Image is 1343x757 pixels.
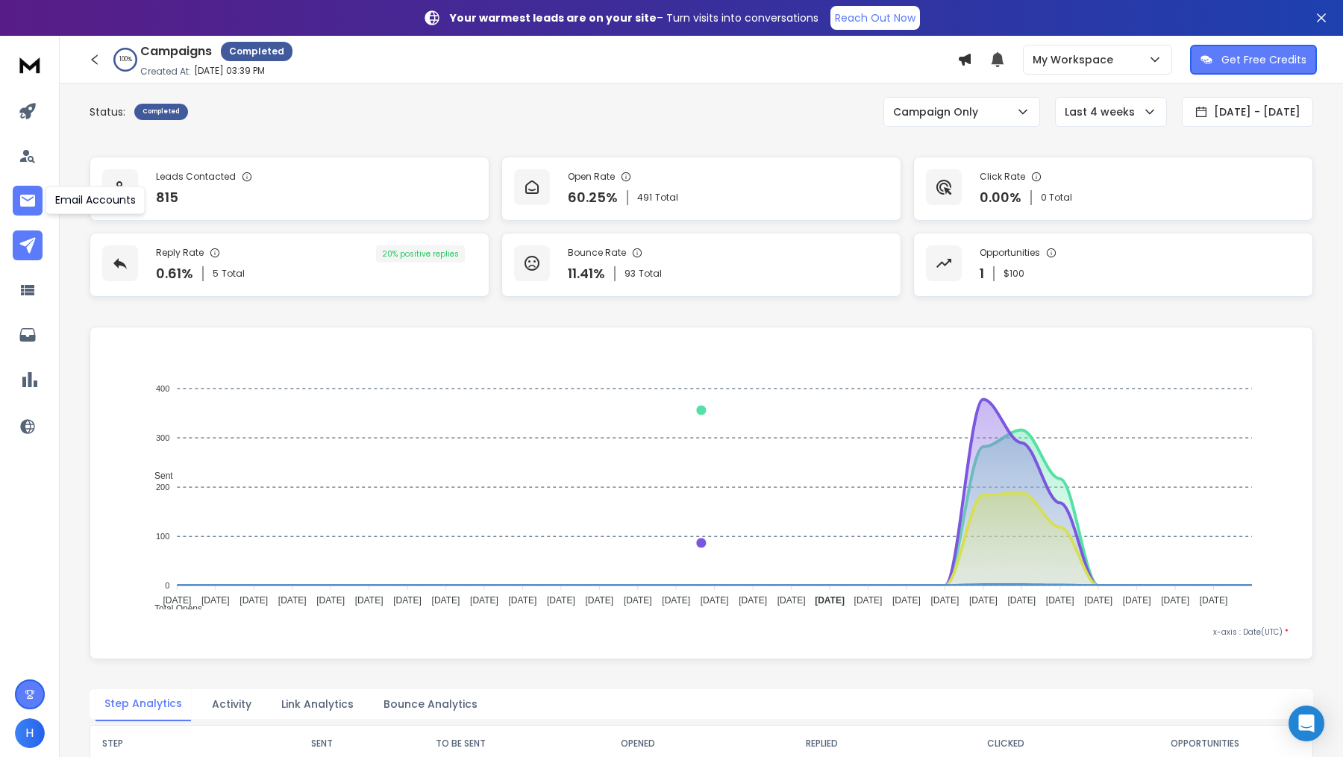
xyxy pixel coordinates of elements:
tspan: [DATE] [278,595,307,606]
p: 0.61 % [156,263,193,284]
p: [DATE] 03:39 PM [194,65,265,77]
span: 491 [637,192,652,204]
a: Open Rate60.25%491Total [501,157,901,221]
span: Total [222,268,245,280]
div: Completed [134,104,188,120]
div: 20 % positive replies [376,245,465,263]
tspan: [DATE] [201,595,230,606]
span: 93 [624,268,636,280]
button: [DATE] - [DATE] [1182,97,1313,127]
p: 0.00 % [980,187,1021,208]
tspan: [DATE] [931,595,959,606]
p: Click Rate [980,171,1025,183]
a: Bounce Rate11.41%93Total [501,233,901,297]
p: x-axis : Date(UTC) [114,626,1289,638]
tspan: [DATE] [1161,595,1189,606]
p: Status: [90,104,125,119]
tspan: [DATE] [1007,595,1036,606]
p: Reach Out Now [835,10,915,25]
tspan: 400 [156,384,169,393]
tspan: 0 [165,581,169,590]
button: Activity [203,688,260,720]
p: My Workspace [1033,52,1119,67]
p: Reply Rate [156,247,204,259]
a: Click Rate0.00%0 Total [913,157,1313,221]
button: H [15,718,45,748]
div: Email Accounts [46,186,145,214]
button: Get Free Credits [1190,45,1317,75]
tspan: 200 [156,483,169,491]
p: 1 [980,263,984,284]
tspan: [DATE] [508,595,536,606]
p: 100 % [119,55,132,64]
a: Opportunities1$100 [913,233,1313,297]
tspan: [DATE] [969,595,998,606]
h1: Campaigns [140,43,212,60]
a: Reach Out Now [830,6,920,30]
tspan: [DATE] [585,595,613,606]
tspan: [DATE] [854,595,883,606]
p: Created At: [140,66,191,78]
tspan: [DATE] [662,595,690,606]
p: 815 [156,187,178,208]
tspan: [DATE] [355,595,384,606]
tspan: [DATE] [1084,595,1112,606]
p: – Turn visits into conversations [450,10,818,25]
p: Last 4 weeks [1065,104,1141,119]
p: Campaign Only [893,104,984,119]
p: Leads Contacted [156,171,236,183]
tspan: 100 [156,532,169,541]
img: logo [15,51,45,78]
span: Total [655,192,678,204]
p: 60.25 % [568,187,618,208]
tspan: [DATE] [163,595,191,606]
tspan: [DATE] [240,595,268,606]
tspan: [DATE] [701,595,729,606]
span: Total Opens [143,603,202,614]
div: Completed [221,42,292,61]
p: Open Rate [568,171,615,183]
tspan: [DATE] [393,595,422,606]
button: Link Analytics [272,688,363,720]
button: Step Analytics [96,687,191,721]
p: 11.41 % [568,263,605,284]
tspan: [DATE] [777,595,806,606]
button: Bounce Analytics [375,688,486,720]
tspan: [DATE] [1046,595,1074,606]
a: Reply Rate0.61%5Total20% positive replies [90,233,489,297]
tspan: [DATE] [1123,595,1151,606]
p: $ 100 [1004,268,1024,280]
p: Get Free Credits [1221,52,1306,67]
a: Leads Contacted815 [90,157,489,221]
span: Total [639,268,662,280]
tspan: [DATE] [739,595,767,606]
tspan: [DATE] [892,595,921,606]
span: Sent [143,471,173,481]
div: Open Intercom Messenger [1289,706,1324,741]
tspan: [DATE] [547,595,575,606]
p: 0 Total [1041,192,1072,204]
tspan: [DATE] [624,595,652,606]
tspan: [DATE] [470,595,498,606]
tspan: [DATE] [1200,595,1228,606]
tspan: [DATE] [432,595,460,606]
p: Bounce Rate [568,247,626,259]
strong: Your warmest leads are on your site [450,10,657,25]
tspan: 300 [156,433,169,442]
span: 5 [213,268,219,280]
tspan: [DATE] [815,595,845,606]
p: Opportunities [980,247,1040,259]
tspan: [DATE] [316,595,345,606]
